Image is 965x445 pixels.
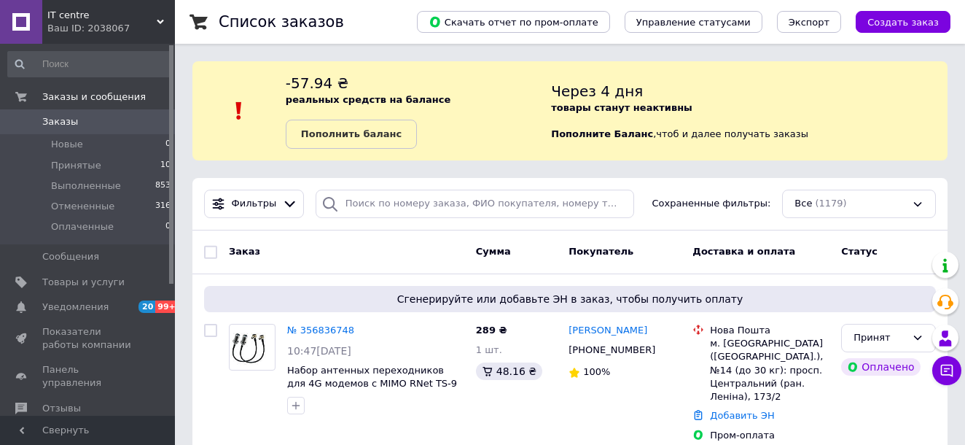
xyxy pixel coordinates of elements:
[42,363,135,390] span: Панель управления
[867,17,939,28] span: Создать заказ
[155,179,171,193] span: 853
[789,17,829,28] span: Экспорт
[165,220,171,233] span: 0
[229,246,260,257] span: Заказ
[210,292,930,306] span: Сгенерируйте или добавьте ЭН в заказ, чтобы получить оплату
[155,301,179,313] span: 99+
[815,198,846,209] span: (1179)
[286,94,451,105] b: реальных средств на балансе
[232,197,277,211] span: Фильтры
[42,325,135,352] span: Показатели работы компании
[138,301,155,313] span: 20
[42,276,125,289] span: Товары и услуги
[301,128,402,139] b: Пополнить баланс
[710,324,829,337] div: Нова Пошта
[287,365,457,403] a: Набор антенных переходников для 4G модемов с MIMO RNet TS-9 F (Pigtail)
[551,82,643,100] span: Через 4 дня
[841,16,950,27] a: Создать заказ
[569,344,655,355] span: [PHONE_NUMBER]
[287,325,354,336] a: № 356836748
[42,250,99,263] span: Сообщения
[42,90,146,104] span: Заказы и сообщения
[551,102,692,113] b: товары станут неактивны
[476,344,502,355] span: 1 шт.
[42,301,109,314] span: Уведомления
[710,337,829,403] div: м. [GEOGRAPHIC_DATA] ([GEOGRAPHIC_DATA].), №14 (до 30 кг): просп. Центральний (ран. Леніна), 173/2
[47,22,175,35] div: Ваш ID: 2038067
[229,324,276,371] a: Фото товару
[155,200,171,213] span: 316
[51,179,121,193] span: Выполненные
[625,11,762,33] button: Управление статусами
[47,9,157,22] span: IT centre
[777,11,841,33] button: Экспорт
[692,246,795,257] span: Доставка и оплата
[856,11,950,33] button: Создать заказ
[551,73,948,149] div: , чтоб и далее получать заказы
[583,366,610,377] span: 100%
[710,429,829,442] div: Пром-оплата
[569,324,647,338] a: [PERSON_NAME]
[551,128,653,139] b: Пополните Баланс
[7,51,172,77] input: Поиск
[228,100,250,122] img: :exclamation:
[652,197,771,211] span: Сохраненные фильтры:
[51,138,83,151] span: Новые
[160,159,171,172] span: 10
[853,330,906,346] div: Принят
[429,15,598,28] span: Скачать отчет по пром-оплате
[569,246,633,257] span: Покупатель
[286,120,417,149] a: Пополнить баланс
[165,138,171,151] span: 0
[219,13,344,31] h1: Список заказов
[286,74,348,92] span: -57.94 ₴
[710,410,774,421] a: Добавить ЭН
[841,246,878,257] span: Статус
[476,363,542,380] div: 48.16 ₴
[932,356,961,385] button: Чат с покупателем
[287,345,351,357] span: 10:47[DATE]
[51,220,114,233] span: Оплаченные
[51,159,101,172] span: Принятые
[841,358,920,376] div: Оплачено
[230,329,275,365] img: Фото товару
[794,197,812,211] span: Все
[476,325,507,336] span: 289 ₴
[417,11,610,33] button: Скачать отчет по пром-оплате
[636,17,751,28] span: Управление статусами
[51,200,114,213] span: Отмененные
[42,115,78,128] span: Заказы
[42,402,81,415] span: Отзывы
[316,190,634,218] input: Поиск по номеру заказа, ФИО покупателя, номеру телефона, Email, номеру накладной
[476,246,511,257] span: Сумма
